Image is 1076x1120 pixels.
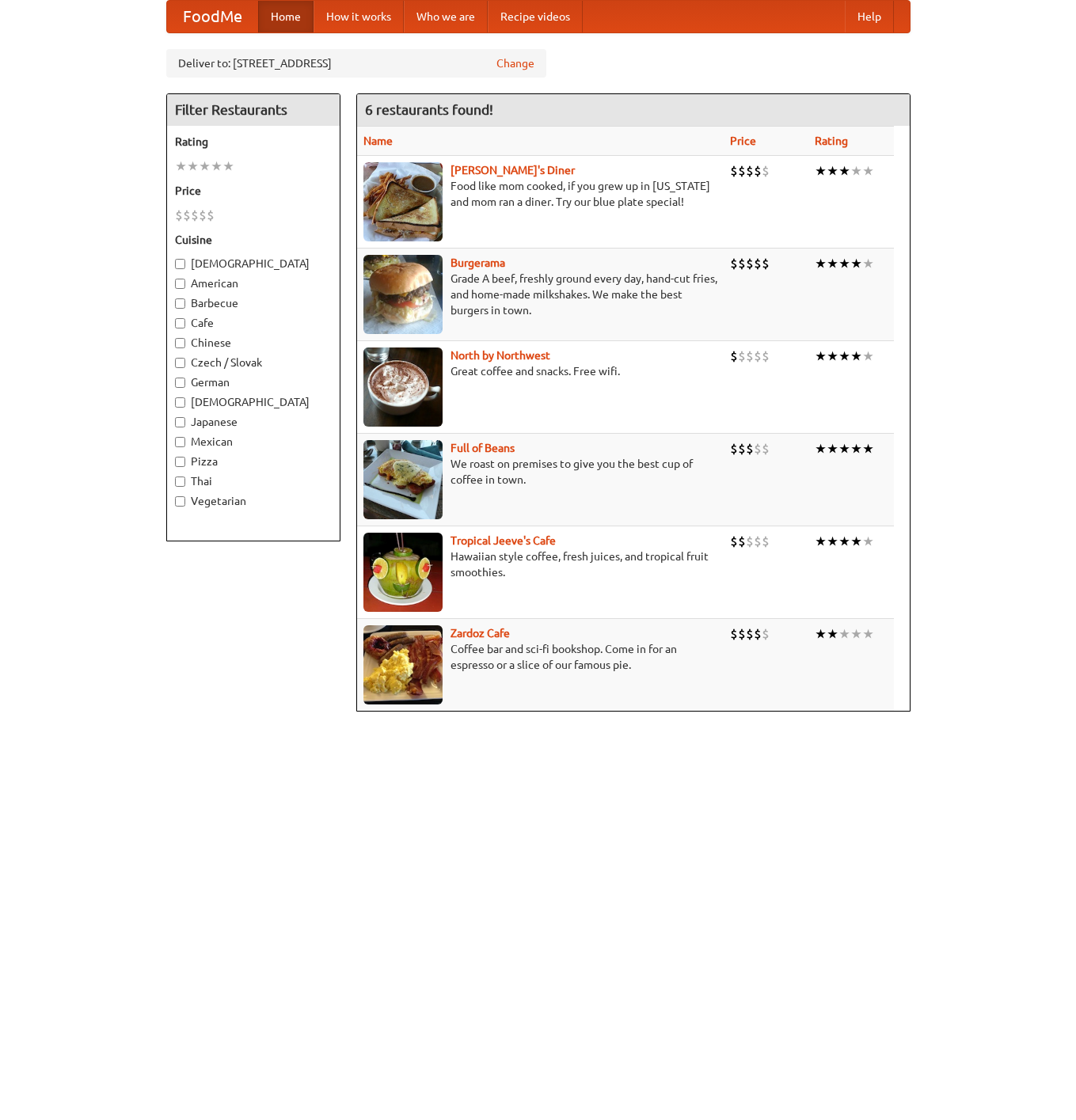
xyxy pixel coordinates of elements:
[175,434,332,450] label: Mexican
[363,255,443,334] img: burgerama.jpg
[827,440,838,457] li: ★
[730,533,738,550] li: $
[175,318,185,328] input: Cafe
[199,207,207,224] li: $
[838,255,850,272] li: ★
[207,207,215,224] li: $
[754,347,762,365] li: $
[815,625,827,643] li: ★
[199,158,211,175] li: ★
[404,1,488,32] a: Who we are
[754,440,762,457] li: $
[762,625,770,643] li: $
[175,158,187,175] li: ★
[815,162,827,180] li: ★
[850,625,862,643] li: ★
[850,347,862,365] li: ★
[314,1,404,32] a: How it works
[167,94,340,126] h4: Filter Restaurants
[738,162,746,180] li: $
[762,347,770,365] li: $
[827,255,838,272] li: ★
[175,476,185,487] input: Thai
[815,255,827,272] li: ★
[175,454,332,469] label: Pizza
[815,135,848,147] a: Rating
[175,232,332,248] h5: Cuisine
[730,347,738,365] li: $
[746,347,754,365] li: $
[754,533,762,550] li: $
[175,397,185,408] input: [DEMOGRAPHIC_DATA]
[730,625,738,643] li: $
[175,355,332,370] label: Czech / Slovak
[827,347,838,365] li: ★
[363,549,717,580] p: Hawaiian style coffee, fresh juices, and tropical fruit smoothies.
[451,256,505,269] a: Burgerama
[451,627,510,640] a: Zardoz Cafe
[862,162,874,180] li: ★
[175,259,185,269] input: [DEMOGRAPHIC_DATA]
[754,625,762,643] li: $
[496,55,534,71] a: Change
[175,394,332,410] label: [DEMOGRAPHIC_DATA]
[258,1,314,32] a: Home
[730,255,738,272] li: $
[730,162,738,180] li: $
[845,1,894,32] a: Help
[754,255,762,272] li: $
[827,533,838,550] li: ★
[175,298,185,309] input: Barbecue
[183,207,191,224] li: $
[211,158,222,175] li: ★
[363,347,443,427] img: north.jpg
[838,440,850,457] li: ★
[175,496,185,507] input: Vegetarian
[838,533,850,550] li: ★
[827,625,838,643] li: ★
[175,295,332,311] label: Barbecue
[746,533,754,550] li: $
[451,164,575,177] b: [PERSON_NAME]'s Diner
[175,207,183,224] li: $
[815,440,827,457] li: ★
[451,349,550,362] a: North by Northwest
[738,255,746,272] li: $
[451,442,515,454] a: Full of Beans
[175,183,332,199] h5: Price
[746,255,754,272] li: $
[738,625,746,643] li: $
[363,271,717,318] p: Grade A beef, freshly ground every day, hand-cut fries, and home-made milkshakes. We make the bes...
[754,162,762,180] li: $
[166,49,546,78] div: Deliver to: [STREET_ADDRESS]
[827,162,838,180] li: ★
[730,135,756,147] a: Price
[738,440,746,457] li: $
[451,534,556,547] a: Tropical Jeeve's Cafe
[365,102,493,117] ng-pluralize: 6 restaurants found!
[762,440,770,457] li: $
[838,162,850,180] li: ★
[167,1,258,32] a: FoodMe
[815,347,827,365] li: ★
[862,440,874,457] li: ★
[862,347,874,365] li: ★
[850,162,862,180] li: ★
[175,493,332,509] label: Vegetarian
[363,135,393,147] a: Name
[730,440,738,457] li: $
[175,378,185,388] input: German
[175,374,332,390] label: German
[363,162,443,241] img: sallys.jpg
[850,440,862,457] li: ★
[363,456,717,488] p: We roast on premises to give you the best cup of coffee in town.
[850,533,862,550] li: ★
[762,255,770,272] li: $
[175,256,332,271] label: [DEMOGRAPHIC_DATA]
[862,533,874,550] li: ★
[746,162,754,180] li: $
